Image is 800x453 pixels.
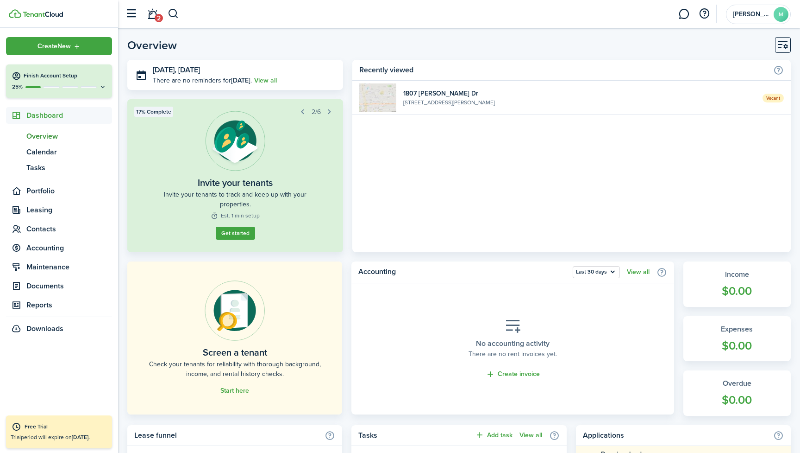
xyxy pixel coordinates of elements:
header-page-title: Overview [127,39,177,51]
span: Accounting [26,242,112,254]
a: Free TrialTrialperiod will expire on[DATE]. [6,415,112,448]
home-placeholder-title: Screen a tenant [203,345,267,359]
a: Create invoice [486,369,540,380]
a: Income$0.00 [683,262,791,307]
span: Reports [26,300,112,311]
img: TenantCloud [23,12,63,17]
home-widget-title: Tasks [358,430,470,441]
div: Free Trial [25,422,107,432]
home-placeholder-description: Check your tenants for reliability with thorough background, income, and rental history checks. [148,359,321,379]
widget-step-description: Invite your tenants to track and keep up with your properties. [148,190,322,209]
a: Start here [220,387,249,395]
a: Notifications [144,2,161,26]
p: 25% [12,83,23,91]
widget-stats-title: Expenses [693,324,781,335]
placeholder-description: There are no rent invoices yet. [469,349,557,359]
button: Open resource center [696,6,712,22]
span: Tasks [26,162,112,173]
span: Vacant [762,94,784,102]
span: 17% Complete [136,108,171,116]
button: Open menu [6,37,112,55]
span: Leasing [26,204,112,216]
span: Dashboard [26,110,112,121]
img: TenantCloud [9,9,21,18]
img: 1 [359,83,396,112]
a: View all [254,76,277,85]
img: Online payments [205,281,265,341]
a: View all [519,432,542,439]
button: Next step [323,105,336,118]
home-widget-title: Recently viewed [359,64,769,76]
span: Downloads [26,323,63,334]
span: Calendar [26,147,112,158]
h4: Finish Account Setup [24,72,106,80]
widget-step-title: Invite your tenants [198,176,273,190]
span: period will expire on [21,433,90,441]
span: Overview [26,131,112,142]
home-widget-title: Lease funnel [134,430,320,441]
widget-step-time: Est. 1 min setup [211,211,260,220]
placeholder-title: No accounting activity [476,338,550,349]
button: Customise [775,37,791,53]
b: [DATE] [231,76,250,85]
span: 2 [155,14,163,22]
a: View all [627,268,650,276]
span: Portfolio [26,185,112,197]
span: Michael [733,11,770,18]
button: Open menu [573,266,620,278]
widget-stats-count: $0.00 [693,391,781,409]
a: Expenses$0.00 [683,316,791,362]
home-widget-title: Accounting [358,266,568,278]
a: Messaging [675,2,693,26]
widget-stats-title: Overdue [693,378,781,389]
img: Tenant [205,111,265,171]
button: Last 30 days [573,266,620,278]
home-widget-title: Applications [583,430,769,441]
widget-stats-count: $0.00 [693,337,781,355]
span: Create New [37,43,71,50]
a: Calendar [6,144,112,160]
widget-stats-count: $0.00 [693,282,781,300]
a: Overdue$0.00 [683,370,791,416]
h3: [DATE], [DATE] [153,64,336,76]
button: Prev step [296,105,309,118]
span: 2/6 [312,107,321,117]
button: Search [168,6,179,22]
button: Add task [475,430,512,440]
span: Contacts [26,223,112,235]
a: Tasks [6,160,112,176]
p: There are no reminders for . [153,76,252,85]
button: Finish Account Setup25% [6,64,112,98]
b: [DATE]. [72,433,90,441]
span: Maintenance [26,262,112,273]
a: Reports [6,297,112,313]
avatar-text: M [774,7,788,22]
a: Overview [6,128,112,144]
widget-stats-title: Income [693,269,781,280]
button: Open sidebar [122,5,140,23]
p: Trial [11,433,107,441]
button: Get started [216,227,255,240]
widget-list-item-title: 1807 [PERSON_NAME] Dr [403,89,756,98]
widget-list-item-description: [STREET_ADDRESS][PERSON_NAME] [403,98,756,107]
span: Documents [26,281,112,292]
